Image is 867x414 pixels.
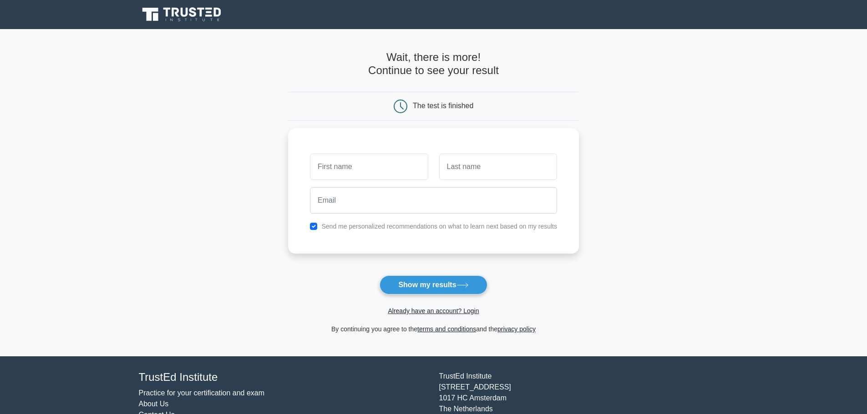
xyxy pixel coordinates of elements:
div: By continuing you agree to the and the [283,324,584,334]
input: Email [310,187,557,214]
button: Show my results [380,275,487,294]
a: About Us [139,400,169,408]
a: Practice for your certification and exam [139,389,265,397]
input: Last name [439,154,557,180]
h4: Wait, there is more! Continue to see your result [288,51,579,77]
input: First name [310,154,428,180]
a: privacy policy [497,325,536,333]
a: Already have an account? Login [388,307,479,314]
h4: TrustEd Institute [139,371,428,384]
div: The test is finished [413,102,473,110]
a: terms and conditions [417,325,476,333]
label: Send me personalized recommendations on what to learn next based on my results [321,223,557,230]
